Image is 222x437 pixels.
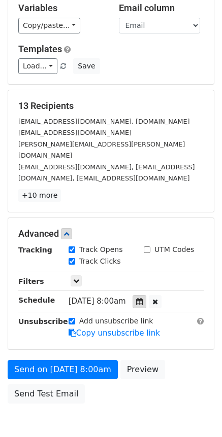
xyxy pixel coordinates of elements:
h5: Advanced [18,228,204,239]
small: [EMAIL_ADDRESS][DOMAIN_NAME], [DOMAIN_NAME][EMAIL_ADDRESS][DOMAIN_NAME] [18,118,190,137]
a: Send on [DATE] 8:00am [8,360,118,379]
a: Preview [120,360,165,379]
small: [EMAIL_ADDRESS][DOMAIN_NAME], [EMAIL_ADDRESS][DOMAIN_NAME], [EMAIL_ADDRESS][DOMAIN_NAME] [18,163,195,183]
strong: Tracking [18,246,52,254]
label: UTM Codes [154,244,194,255]
small: [PERSON_NAME][EMAIL_ADDRESS][PERSON_NAME][DOMAIN_NAME] [18,140,185,160]
h5: 13 Recipients [18,100,204,112]
strong: Schedule [18,296,55,304]
a: Templates [18,44,62,54]
label: Track Clicks [79,256,121,267]
h5: Variables [18,3,104,14]
a: Copy/paste... [18,18,80,33]
iframe: Chat Widget [171,388,222,437]
strong: Filters [18,277,44,285]
a: +10 more [18,189,61,202]
strong: Unsubscribe [18,317,68,325]
button: Save [73,58,100,74]
a: Send Test Email [8,384,85,404]
label: Add unsubscribe link [79,316,153,326]
a: Copy unsubscribe link [69,329,160,338]
a: Load... [18,58,57,74]
h5: Email column [119,3,204,14]
span: [DATE] 8:00am [69,297,126,306]
label: Track Opens [79,244,123,255]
